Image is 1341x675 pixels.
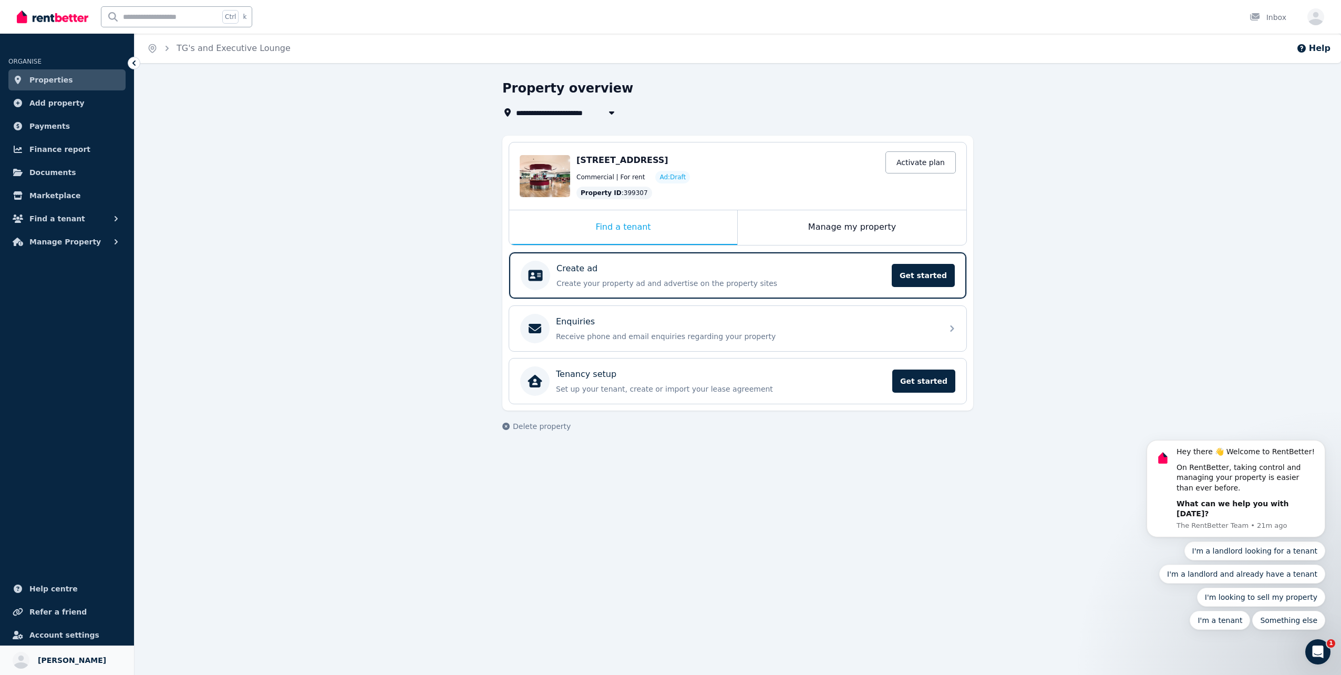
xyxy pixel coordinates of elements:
[38,654,106,667] span: [PERSON_NAME]
[513,421,571,432] span: Delete property
[8,625,126,646] a: Account settings
[8,139,126,160] a: Finance report
[29,189,80,202] span: Marketplace
[29,236,101,248] span: Manage Property
[8,162,126,183] a: Documents
[29,74,73,86] span: Properties
[29,120,70,132] span: Payments
[8,208,126,229] button: Find a tenant
[29,212,85,225] span: Find a tenant
[8,185,126,206] a: Marketplace
[509,359,966,404] a: Tenancy setupSet up your tenant, create or import your lease agreementGet started
[17,9,88,25] img: RentBetter
[892,370,955,393] span: Get started
[576,155,668,165] span: [STREET_ADDRESS]
[8,578,126,599] a: Help centre
[1327,639,1335,648] span: 1
[29,606,87,618] span: Refer a friend
[222,10,239,24] span: Ctrl
[581,189,622,197] span: Property ID
[29,97,85,109] span: Add property
[1250,12,1286,23] div: Inbox
[29,582,78,595] span: Help centre
[502,421,571,432] button: Delete property
[509,210,737,245] div: Find a tenant
[8,116,126,137] a: Payments
[738,210,966,245] div: Manage my property
[1296,42,1330,55] button: Help
[659,173,686,181] span: Ad: Draft
[29,143,90,156] span: Finance report
[135,34,303,63] nav: Breadcrumb
[556,262,597,275] p: Create ad
[892,264,955,287] span: Get started
[29,166,76,179] span: Documents
[29,629,99,641] span: Account settings
[177,43,291,53] a: TG's and Executive Lounge
[8,601,126,622] a: Refer a friend
[556,315,595,328] p: Enquiries
[556,331,936,342] p: Receive phone and email enquiries regarding your property
[8,93,126,114] a: Add property
[1305,639,1330,664] iframe: Intercom live chat
[556,278,885,289] p: Create your property ad and advertise on the property sites
[509,252,966,299] a: Create adCreate your property ad and advertise on the property sitesGet started
[576,187,652,199] div: : 399307
[243,13,246,21] span: k
[509,306,966,351] a: EnquiriesReceive phone and email enquiries regarding your property
[8,69,126,90] a: Properties
[502,80,633,97] h1: Property overview
[556,384,886,394] p: Set up your tenant, create or import your lease agreement
[556,368,616,381] p: Tenancy setup
[1131,346,1341,647] iframe: Intercom notifications message
[885,151,956,173] a: Activate plan
[8,58,42,65] span: ORGANISE
[8,231,126,252] button: Manage Property
[576,173,645,181] span: Commercial | For rent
